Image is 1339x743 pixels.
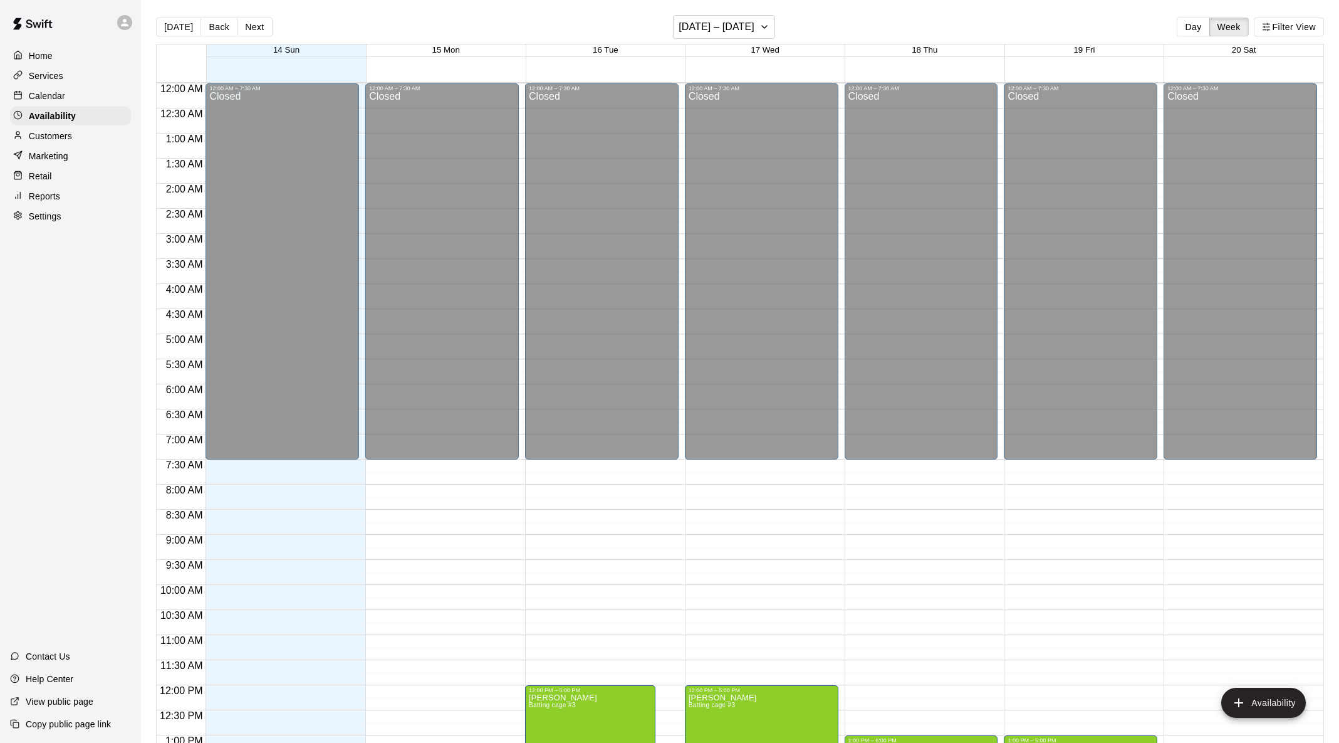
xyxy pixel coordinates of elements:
[1008,85,1154,92] div: 12:00 AM – 7:30 AM
[26,673,73,685] p: Help Center
[10,187,131,206] a: Reports
[157,610,206,621] span: 10:30 AM
[157,585,206,596] span: 10:00 AM
[201,18,237,36] button: Back
[10,107,131,125] a: Availability
[163,560,206,571] span: 9:30 AM
[525,83,679,460] div: 12:00 AM – 7:30 AM: Closed
[29,90,65,102] p: Calendar
[156,18,201,36] button: [DATE]
[29,150,68,162] p: Marketing
[209,92,355,464] div: Closed
[157,685,206,696] span: 12:00 PM
[1167,92,1313,464] div: Closed
[163,209,206,219] span: 2:30 AM
[157,83,206,94] span: 12:00 AM
[29,50,53,62] p: Home
[163,234,206,245] span: 3:00 AM
[29,170,52,182] p: Retail
[163,184,206,194] span: 2:00 AM
[157,635,206,646] span: 11:00 AM
[163,384,206,395] span: 6:00 AM
[845,83,998,460] div: 12:00 AM – 7:30 AM: Closed
[10,207,131,226] a: Settings
[689,92,835,464] div: Closed
[29,190,60,203] p: Reports
[1073,45,1095,55] button: 19 Fri
[163,309,206,320] span: 4:30 AM
[29,130,72,142] p: Customers
[1254,18,1324,36] button: Filter View
[157,660,206,671] span: 11:30 AM
[912,45,937,55] button: 18 Thu
[163,334,206,345] span: 5:00 AM
[10,87,131,105] a: Calendar
[1004,83,1157,460] div: 12:00 AM – 7:30 AM: Closed
[369,92,515,464] div: Closed
[685,83,838,460] div: 12:00 AM – 7:30 AM: Closed
[26,650,70,663] p: Contact Us
[26,718,111,730] p: Copy public page link
[1164,83,1317,460] div: 12:00 AM – 7:30 AM: Closed
[848,92,994,464] div: Closed
[751,45,779,55] button: 17 Wed
[1008,92,1154,464] div: Closed
[10,66,131,85] a: Services
[1167,85,1313,92] div: 12:00 AM – 7:30 AM
[593,45,618,55] button: 16 Tue
[29,70,63,82] p: Services
[163,435,206,445] span: 7:00 AM
[157,108,206,119] span: 12:30 AM
[689,687,835,693] div: 12:00 PM – 5:00 PM
[529,85,675,92] div: 12:00 AM – 7:30 AM
[432,45,459,55] span: 15 Mon
[10,147,131,166] a: Marketing
[10,127,131,145] a: Customers
[29,210,61,223] p: Settings
[163,284,206,295] span: 4:00 AM
[673,15,775,39] button: [DATE] – [DATE]
[1209,18,1249,36] button: Week
[163,259,206,270] span: 3:30 AM
[529,702,576,709] span: Batting cage #3
[157,710,206,721] span: 12:30 PM
[163,510,206,520] span: 8:30 AM
[163,535,206,545] span: 9:00 AM
[1232,45,1256,55] button: 20 Sat
[10,167,131,186] a: Retail
[206,83,359,460] div: 12:00 AM – 7:30 AM: Closed
[369,85,515,92] div: 12:00 AM – 7:30 AM
[689,702,736,709] span: Batting cage #3
[848,85,994,92] div: 12:00 AM – 7:30 AM
[1177,18,1209,36] button: Day
[209,85,355,92] div: 12:00 AM – 7:30 AM
[163,359,206,370] span: 5:30 AM
[273,45,300,55] button: 14 Sun
[689,85,835,92] div: 12:00 AM – 7:30 AM
[10,46,131,65] a: Home
[163,159,206,169] span: 1:30 AM
[529,92,675,464] div: Closed
[365,83,519,460] div: 12:00 AM – 7:30 AM: Closed
[237,18,272,36] button: Next
[163,134,206,144] span: 1:00 AM
[679,18,754,36] h6: [DATE] – [DATE]
[1221,688,1306,718] button: add
[529,687,652,693] div: 12:00 PM – 5:00 PM
[163,460,206,470] span: 7:30 AM
[163,485,206,495] span: 8:00 AM
[163,409,206,420] span: 6:30 AM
